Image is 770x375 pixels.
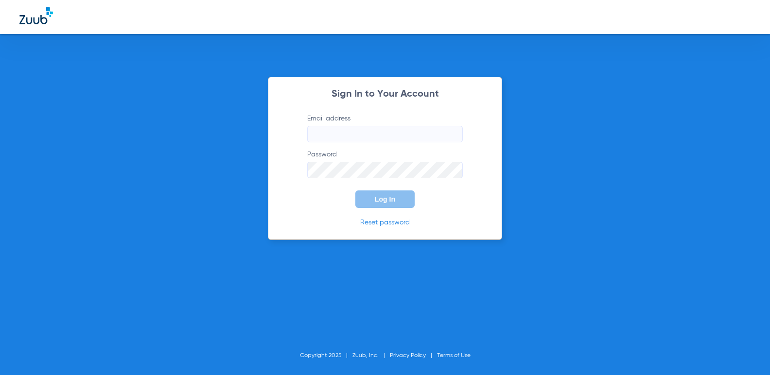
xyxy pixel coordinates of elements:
input: Password [307,162,463,178]
span: Log In [375,195,395,203]
h2: Sign In to Your Account [293,89,477,99]
img: Zuub Logo [19,7,53,24]
a: Privacy Policy [390,353,426,358]
li: Zuub, Inc. [352,351,390,360]
label: Email address [307,114,463,142]
input: Email address [307,126,463,142]
button: Log In [355,190,415,208]
a: Reset password [360,219,410,226]
label: Password [307,150,463,178]
a: Terms of Use [437,353,471,358]
li: Copyright 2025 [300,351,352,360]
